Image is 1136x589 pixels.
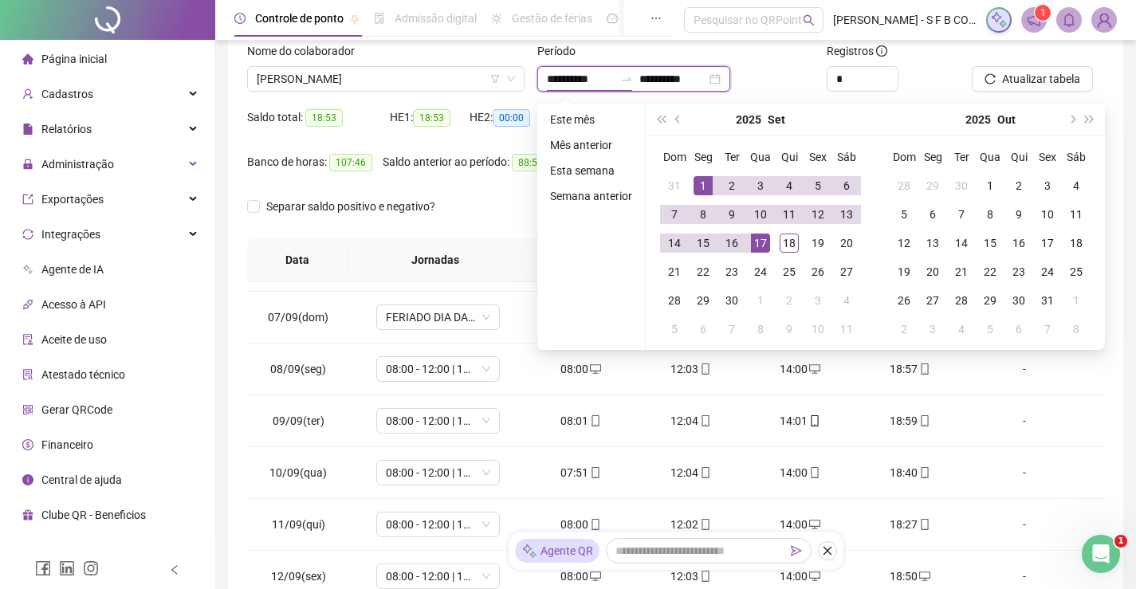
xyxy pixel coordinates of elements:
[976,200,1004,229] td: 2025-10-08
[751,176,770,195] div: 3
[22,229,33,240] span: sync
[1062,315,1091,344] td: 2025-11-08
[868,464,953,481] div: 18:40
[1033,143,1062,171] th: Sex
[837,176,856,195] div: 6
[694,291,713,310] div: 29
[247,238,348,282] th: Data
[588,415,601,426] span: mobile
[890,229,918,257] td: 2025-10-12
[544,110,639,129] li: Este mês
[780,234,799,253] div: 18
[539,412,623,430] div: 08:01
[717,143,746,171] th: Ter
[837,234,856,253] div: 20
[832,229,861,257] td: 2025-09-20
[665,234,684,253] div: 14
[1027,13,1041,27] span: notification
[918,229,947,257] td: 2025-10-13
[694,320,713,339] div: 6
[981,234,1000,253] div: 15
[493,109,530,127] span: 00:00
[1062,13,1076,27] span: bell
[660,200,689,229] td: 2025-09-07
[746,171,775,200] td: 2025-09-03
[775,229,804,257] td: 2025-09-18
[746,229,775,257] td: 2025-09-17
[746,200,775,229] td: 2025-09-10
[804,200,832,229] td: 2025-09-12
[918,257,947,286] td: 2025-10-20
[1062,200,1091,229] td: 2025-10-11
[689,229,717,257] td: 2025-09-15
[976,229,1004,257] td: 2025-10-15
[981,205,1000,224] div: 8
[976,257,1004,286] td: 2025-10-22
[837,262,856,281] div: 27
[947,143,976,171] th: Ter
[894,262,914,281] div: 19
[41,368,125,381] span: Atestado técnico
[952,234,971,253] div: 14
[918,415,930,426] span: mobile
[539,360,623,378] div: 08:00
[1004,171,1033,200] td: 2025-10-02
[804,315,832,344] td: 2025-10-10
[894,320,914,339] div: 2
[832,171,861,200] td: 2025-09-06
[665,262,684,281] div: 21
[1062,143,1091,171] th: Sáb
[22,369,33,380] span: solution
[804,143,832,171] th: Sex
[247,108,390,127] div: Saldo total:
[894,234,914,253] div: 12
[1035,5,1051,21] sup: 1
[648,464,733,481] div: 12:04
[329,154,372,171] span: 107:46
[247,153,383,171] div: Banco de horas:
[273,414,324,427] span: 09/09(ter)
[689,143,717,171] th: Seg
[1038,234,1057,253] div: 17
[722,262,741,281] div: 23
[386,305,490,329] span: FERIADO DIA DA INDEPENDÊNCIA
[775,257,804,286] td: 2025-09-25
[490,74,500,84] span: filter
[1081,104,1099,135] button: super-next-year
[965,104,991,135] button: year panel
[746,286,775,315] td: 2025-10-01
[1004,315,1033,344] td: 2025-11-06
[41,88,93,100] span: Cadastros
[918,143,947,171] th: Seg
[350,14,360,24] span: pushpin
[521,543,537,560] img: sparkle-icon.fc2bf0ac1784a2077858766a79e2daf3.svg
[923,176,942,195] div: 29
[780,291,799,310] div: 2
[1009,205,1028,224] div: 9
[620,73,633,85] span: swap-right
[537,42,586,60] label: Período
[390,108,470,127] div: HE 1:
[923,205,942,224] div: 6
[751,205,770,224] div: 10
[990,11,1008,29] img: sparkle-icon.fc2bf0ac1784a2077858766a79e2daf3.svg
[894,205,914,224] div: 5
[689,315,717,344] td: 2025-10-06
[1082,535,1120,573] iframe: Intercom live chat
[746,315,775,344] td: 2025-10-08
[386,461,490,485] span: 08:00 - 12:00 | 14:00 - 18:00
[1004,229,1033,257] td: 2025-10-16
[1033,257,1062,286] td: 2025-10-24
[977,464,1071,481] div: -
[607,13,618,24] span: dashboard
[808,262,827,281] div: 26
[981,291,1000,310] div: 29
[660,257,689,286] td: 2025-09-21
[22,299,33,310] span: api
[780,205,799,224] div: 11
[808,415,820,426] span: mobile
[41,509,146,521] span: Clube QR - Beneficios
[717,286,746,315] td: 2025-09-30
[722,320,741,339] div: 7
[41,298,106,311] span: Acesso à API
